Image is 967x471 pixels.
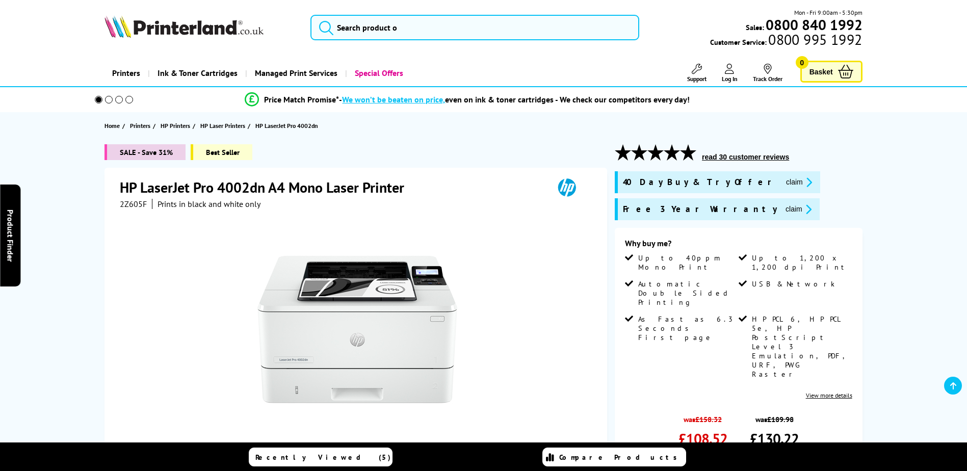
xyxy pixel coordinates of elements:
[699,152,792,162] button: read 30 customer reviews
[5,210,15,262] span: Product Finder
[796,56,808,69] span: 0
[687,64,707,83] a: Support
[161,120,193,131] a: HP Printers
[678,409,727,424] span: was
[767,35,862,44] span: 0800 995 1992
[722,75,738,83] span: Log In
[104,15,264,38] img: Printerland Logo
[750,429,799,448] span: £130.22
[130,120,150,131] span: Printers
[767,414,794,424] strike: £189.98
[255,453,391,462] span: Recently Viewed (5)
[104,15,298,40] a: Printerland Logo
[800,61,863,83] a: Basket 0
[625,238,852,253] div: Why buy me?
[130,120,153,131] a: Printers
[752,315,850,379] span: HP PCL 6, HP PCL 5e, HP PostScript Level 3 Emulation, PDF, URF, PWG Raster
[678,429,727,448] span: £108.52
[746,22,764,32] span: Sales:
[257,229,457,429] img: HP LaserJet Pro 4002dn
[695,414,722,424] strike: £158.32
[722,64,738,83] a: Log In
[783,176,815,188] button: promo-description
[158,199,260,209] i: Prints in black and white only
[559,453,683,462] span: Compare Products
[249,448,393,466] a: Recently Viewed (5)
[750,409,799,424] span: was
[191,144,252,160] span: Best Seller
[161,120,190,131] span: HP Printers
[753,64,782,83] a: Track Order
[752,253,850,272] span: Up to 1,200 x 1,200 dpi Print
[752,279,835,289] span: USB & Network
[158,60,238,86] span: Ink & Toner Cartridges
[310,15,639,40] input: Search product o
[81,91,854,109] li: modal_Promise
[623,176,778,188] span: 40 Day Buy & Try Offer
[245,60,345,86] a: Managed Print Services
[200,120,245,131] span: HP Laser Printers
[623,203,777,215] span: Free 3 Year Warranty
[638,315,736,342] span: As Fast as 6.3 Seconds First page
[120,178,414,197] h1: HP LaserJet Pro 4002dn A4 Mono Laser Printer
[345,60,411,86] a: Special Offers
[104,120,120,131] span: Home
[543,178,590,197] img: HP
[766,15,863,34] b: 0800 840 1992
[104,120,122,131] a: Home
[339,94,690,104] div: - even on ink & toner cartridges - We check our competitors every day!
[104,144,186,160] span: SALE - Save 31%
[638,253,736,272] span: Up to 40ppm Mono Print
[809,65,833,78] span: Basket
[264,94,339,104] span: Price Match Promise*
[638,279,736,307] span: Automatic Double Sided Printing
[200,120,248,131] a: HP Laser Printers
[710,35,862,47] span: Customer Service:
[120,199,147,209] span: 2Z605F
[542,448,686,466] a: Compare Products
[148,60,245,86] a: Ink & Toner Cartridges
[806,391,852,399] a: View more details
[342,94,445,104] span: We won’t be beaten on price,
[764,20,863,30] a: 0800 840 1992
[794,8,863,17] span: Mon - Fri 9:00am - 5:30pm
[255,122,318,129] span: HP LaserJet Pro 4002dn
[687,75,707,83] span: Support
[104,60,148,86] a: Printers
[782,203,815,215] button: promo-description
